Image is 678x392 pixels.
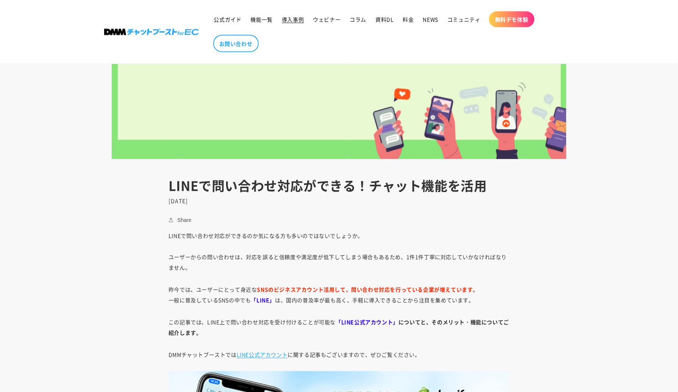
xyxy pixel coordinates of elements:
span: NEWS [423,16,438,23]
span: 導入事例 [282,16,304,23]
span: 公式ガイド [214,16,242,23]
a: コミュニティ [443,11,485,27]
span: 資料DL [375,16,394,23]
p: この記事では、LINE上で問い合わせ対応を受け付けることが可能な [169,317,509,338]
p: LINEで問い合わせ対応ができるのか気になる方も多いのではないでしょうか。 ユーザーからの問い合わせは、対応を誤ると信頼度や満足度が低下してしまう場合もあるため、1件1件丁寧に対応していかなけれ... [169,230,509,273]
time: [DATE] [169,197,188,205]
p: DMMチャットブーストでは に関する記事もございますので、ぜひご覧ください。 [169,349,509,360]
button: Share [169,216,194,225]
img: 株式会社DMM Boost [104,29,199,35]
a: 機能一覧 [246,11,277,27]
span: コミュニティ [447,16,481,23]
a: ウェビナー [308,11,345,27]
a: LINE公式アカウント [237,351,288,358]
b: についてと、そのメリット・機能についてご紹介します。 [169,318,509,336]
a: 公式ガイド [209,11,246,27]
span: お問い合わせ [219,40,253,47]
b: 「LINE公式アカウント」 [336,318,398,326]
a: コラム [345,11,371,27]
h1: LINEで問い合わせ対応ができる！チャット機能を活用 [169,177,509,194]
p: 昨今では、ユーザーにとって身近な 一般に普及しているSNSの中でも は、国内の普及率が最も高く、手軽に導入できることから注目を集めています。 [169,284,509,305]
span: 無料デモ体験 [495,16,528,23]
a: NEWS [419,11,443,27]
span: 料金 [403,16,414,23]
b: SNSのビジネスアカウント活用して、問い合わせ対応を行っている企業が増えています。 [257,286,479,293]
b: 「LINE」 [251,296,275,304]
a: 無料デモ体験 [489,11,534,27]
span: コラム [350,16,366,23]
span: 機能一覧 [251,16,273,23]
a: お問い合わせ [213,35,259,52]
a: 料金 [398,11,419,27]
a: 導入事例 [277,11,308,27]
a: 資料DL [371,11,398,27]
span: ウェビナー [313,16,341,23]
